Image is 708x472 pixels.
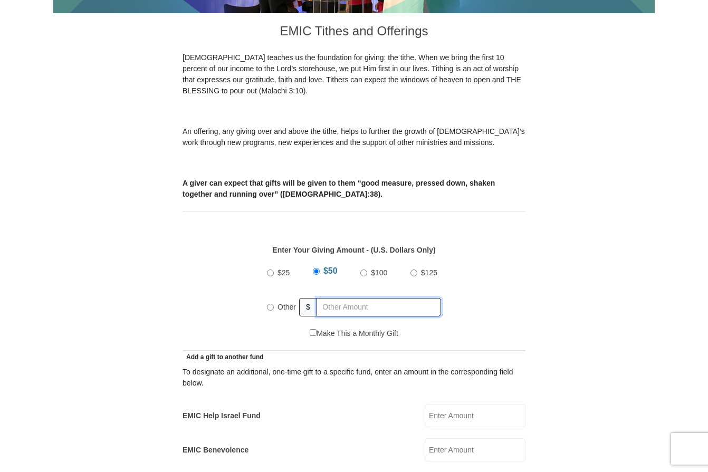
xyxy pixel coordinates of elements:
[425,404,525,427] input: Enter Amount
[183,410,261,421] label: EMIC Help Israel Fund
[299,298,317,316] span: $
[183,353,264,361] span: Add a gift to another fund
[278,303,296,311] span: Other
[310,328,398,339] label: Make This a Monthly Gift
[323,266,338,275] span: $50
[278,268,290,277] span: $25
[317,298,441,316] input: Other Amount
[371,268,387,277] span: $100
[425,438,525,461] input: Enter Amount
[183,13,525,52] h3: EMIC Tithes and Offerings
[183,52,525,97] p: [DEMOGRAPHIC_DATA] teaches us the foundation for giving: the tithe. When we bring the first 10 pe...
[421,268,437,277] span: $125
[310,329,317,336] input: Make This a Monthly Gift
[183,367,525,389] div: To designate an additional, one-time gift to a specific fund, enter an amount in the correspondin...
[183,126,525,148] p: An offering, any giving over and above the tithe, helps to further the growth of [DEMOGRAPHIC_DAT...
[183,445,248,456] label: EMIC Benevolence
[183,179,495,198] b: A giver can expect that gifts will be given to them “good measure, pressed down, shaken together ...
[272,246,435,254] strong: Enter Your Giving Amount - (U.S. Dollars Only)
